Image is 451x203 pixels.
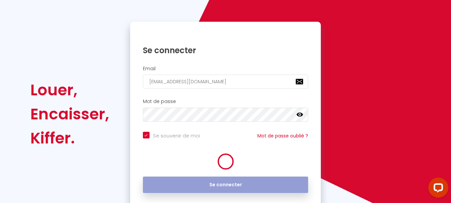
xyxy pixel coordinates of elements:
button: Se connecter [143,177,308,193]
iframe: LiveChat chat widget [423,175,451,203]
h2: Mot de passe [143,99,308,104]
div: Kiffer. [30,126,109,150]
h2: Email [143,66,308,72]
a: Mot de passe oublié ? [257,132,308,139]
div: Louer, [30,78,109,102]
h1: Se connecter [143,45,308,56]
div: Encaisser, [30,102,109,126]
input: Ton Email [143,75,308,89]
